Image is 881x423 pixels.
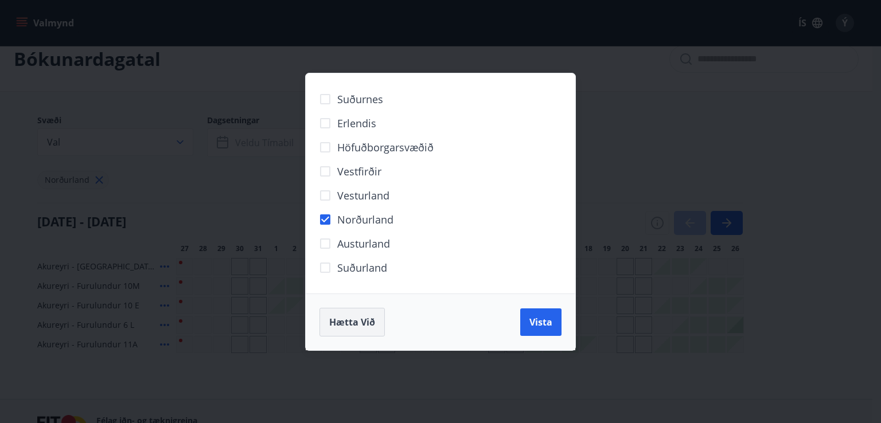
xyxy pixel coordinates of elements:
span: Suðurnes [337,92,383,107]
span: Höfuðborgarsvæðið [337,140,434,155]
button: Vista [520,308,562,336]
span: Suðurland [337,260,387,275]
span: Erlendis [337,116,376,131]
span: Vesturland [337,188,389,203]
span: Norðurland [337,212,393,227]
span: Hætta við [329,316,375,328]
button: Hætta við [319,308,385,336]
span: Austurland [337,236,390,251]
span: Vista [529,316,552,328]
span: Vestfirðir [337,164,381,179]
